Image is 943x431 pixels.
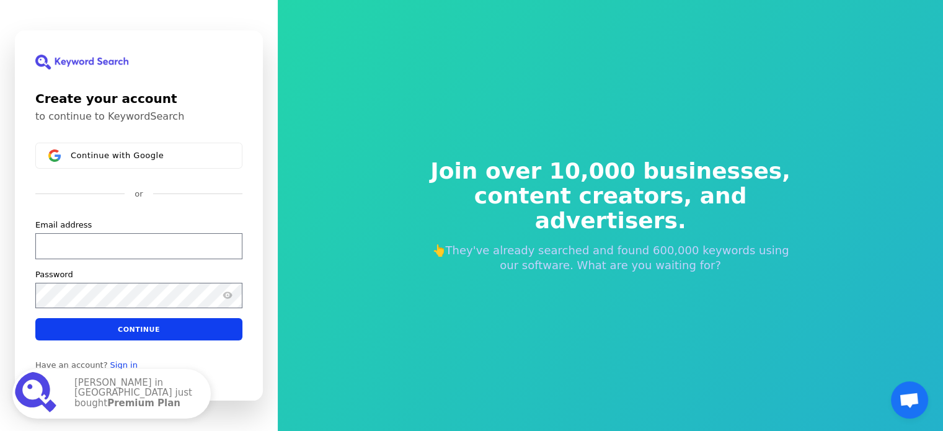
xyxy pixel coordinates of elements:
span: content creators, and advertisers. [422,184,799,233]
h1: Create your account [35,89,242,108]
p: 👆They've already searched and found 600,000 keywords using our software. What are you waiting for? [422,243,799,273]
p: to continue to KeywordSearch [35,110,242,123]
label: Email address [35,220,92,231]
img: Sign in with Google [48,149,61,162]
button: Continue [35,318,242,340]
button: Show password [220,288,235,303]
p: [PERSON_NAME] in [GEOGRAPHIC_DATA] just bought [74,378,198,411]
span: Continue with Google [71,151,164,161]
span: Have an account? [35,360,108,370]
a: Sign in [110,360,138,370]
span: Join over 10,000 businesses, [422,159,799,184]
p: or [135,189,143,200]
button: Sign in with GoogleContinue with Google [35,143,242,169]
img: KeywordSearch [35,55,128,69]
img: Premium Plan [15,371,60,416]
strong: Premium Plan [107,398,180,409]
a: คำแนะนำเมื่อวางเมาส์เหนือปุ่มเปิด [891,381,928,419]
label: Password [35,269,73,280]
